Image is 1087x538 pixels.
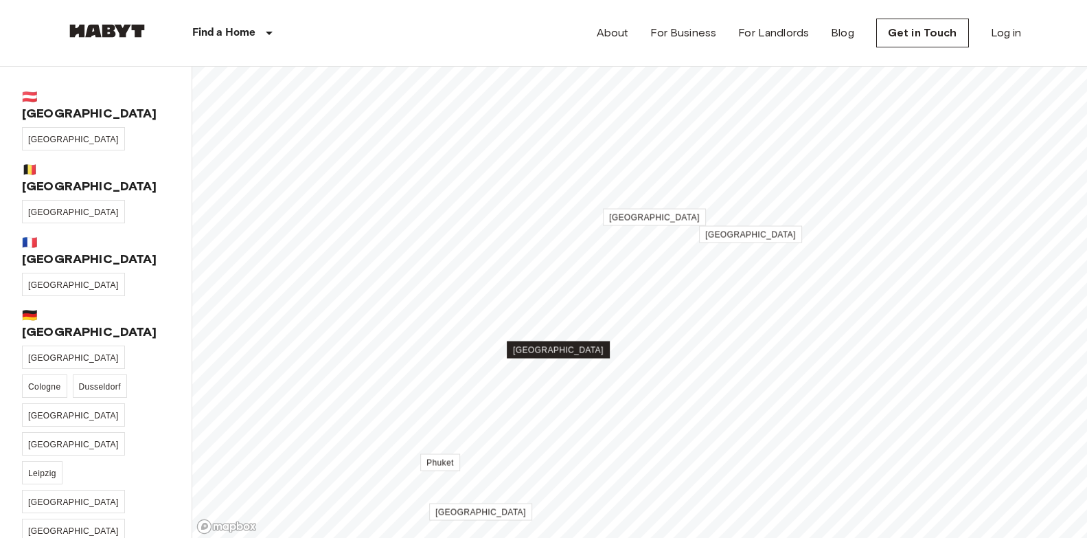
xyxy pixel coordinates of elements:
[609,213,700,223] span: [GEOGRAPHIC_DATA]
[192,25,256,41] p: Find a Home
[507,344,610,358] div: Map marker
[699,226,802,243] a: [GEOGRAPHIC_DATA]
[22,89,170,122] span: 🇦🇹 [GEOGRAPHIC_DATA]
[22,127,125,150] a: [GEOGRAPHIC_DATA]
[831,25,854,41] a: Blog
[28,353,119,363] span: [GEOGRAPHIC_DATA]
[22,374,67,398] a: Cologne
[705,230,796,240] span: [GEOGRAPHIC_DATA]
[73,374,127,398] a: Dusseldorf
[699,228,802,243] div: Map marker
[28,135,119,144] span: [GEOGRAPHIC_DATA]
[28,382,61,392] span: Cologne
[28,497,119,507] span: [GEOGRAPHIC_DATA]
[507,341,610,359] a: [GEOGRAPHIC_DATA]
[513,346,604,355] span: [GEOGRAPHIC_DATA]
[196,519,257,535] a: Mapbox logo
[991,25,1022,41] a: Log in
[420,454,460,471] a: Phuket
[22,161,170,194] span: 🇧🇪 [GEOGRAPHIC_DATA]
[22,346,125,369] a: [GEOGRAPHIC_DATA]
[22,307,170,340] span: 🇩🇪 [GEOGRAPHIC_DATA]
[429,504,532,521] a: [GEOGRAPHIC_DATA]
[28,280,119,290] span: [GEOGRAPHIC_DATA]
[28,208,119,217] span: [GEOGRAPHIC_DATA]
[22,273,125,296] a: [GEOGRAPHIC_DATA]
[22,432,125,456] a: [GEOGRAPHIC_DATA]
[738,25,809,41] a: For Landlords
[66,24,148,38] img: Habyt
[435,508,526,517] span: [GEOGRAPHIC_DATA]
[420,456,460,471] div: Map marker
[22,461,62,484] a: Leipzig
[650,25,716,41] a: For Business
[22,200,125,223] a: [GEOGRAPHIC_DATA]
[28,526,119,536] span: [GEOGRAPHIC_DATA]
[597,25,629,41] a: About
[426,458,454,468] span: Phuket
[22,490,125,513] a: [GEOGRAPHIC_DATA]
[22,234,170,267] span: 🇫🇷 [GEOGRAPHIC_DATA]
[28,469,56,478] span: Leipzig
[28,440,119,449] span: [GEOGRAPHIC_DATA]
[79,382,121,392] span: Dusseldorf
[603,209,706,226] a: [GEOGRAPHIC_DATA]
[22,403,125,427] a: [GEOGRAPHIC_DATA]
[429,506,532,520] div: Map marker
[28,411,119,421] span: [GEOGRAPHIC_DATA]
[603,211,706,225] div: Map marker
[876,19,969,47] a: Get in Touch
